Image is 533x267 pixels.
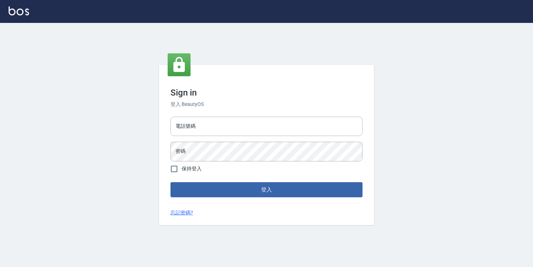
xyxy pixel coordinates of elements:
img: Logo [9,6,29,15]
span: 保持登入 [182,165,202,173]
a: 忘記密碼? [171,209,193,217]
h6: 登入 BeautyOS [171,101,362,108]
button: 登入 [171,182,362,197]
h3: Sign in [171,88,362,98]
